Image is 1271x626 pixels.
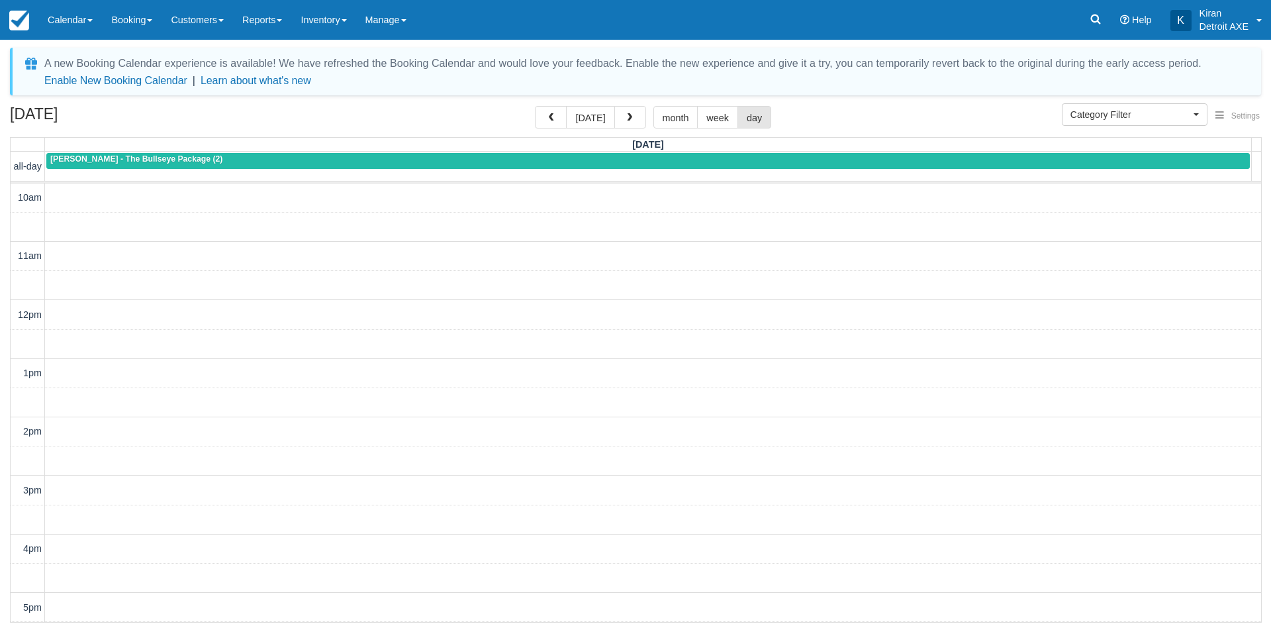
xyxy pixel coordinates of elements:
[44,56,1201,72] div: A new Booking Calendar experience is available! We have refreshed the Booking Calendar and would ...
[50,154,222,164] span: [PERSON_NAME] - The Bullseye Package (2)
[18,309,42,320] span: 12pm
[201,75,311,86] a: Learn about what's new
[1132,15,1152,25] span: Help
[23,485,42,496] span: 3pm
[1200,20,1248,33] p: Detroit AXE
[44,74,187,87] button: Enable New Booking Calendar
[23,602,42,613] span: 5pm
[1070,108,1190,121] span: Category Filter
[1231,111,1260,121] span: Settings
[632,139,664,150] span: [DATE]
[23,368,42,378] span: 1pm
[18,192,42,203] span: 10am
[566,106,614,129] button: [DATE]
[1170,10,1192,31] div: K
[10,106,177,130] h2: [DATE]
[23,543,42,554] span: 4pm
[23,426,42,437] span: 2pm
[697,106,738,129] button: week
[1062,103,1207,126] button: Category Filter
[193,75,195,86] span: |
[1120,15,1129,25] i: Help
[18,250,42,261] span: 11am
[46,153,1250,169] a: [PERSON_NAME] - The Bullseye Package (2)
[1207,107,1268,126] button: Settings
[653,106,698,129] button: month
[737,106,771,129] button: day
[9,11,29,30] img: checkfront-main-nav-mini-logo.png
[1200,7,1248,20] p: Kiran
